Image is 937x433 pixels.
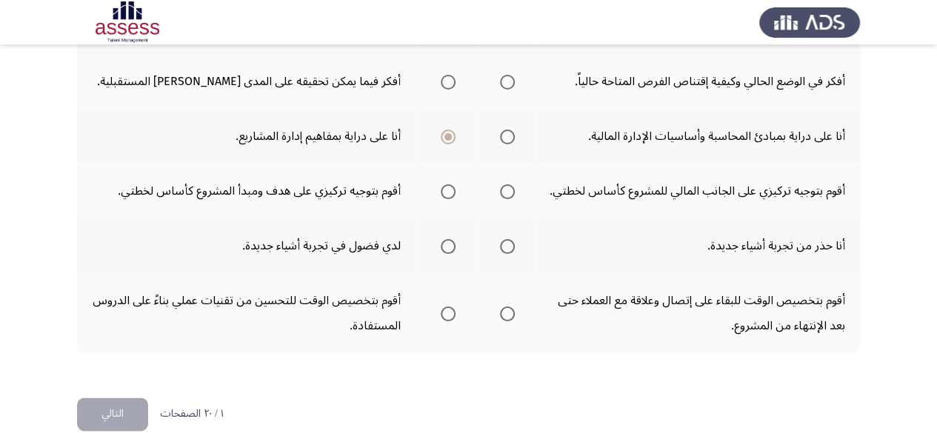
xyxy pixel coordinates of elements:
mat-radio-group: Select an option [494,124,515,149]
mat-radio-group: Select an option [435,301,456,326]
td: أنا حذر من تجربة أشياء جديدة. [534,218,860,273]
td: أقوم بتوجيه تركيزي على الجانب المالي للمشروع كأساس لخطتي. [534,164,860,218]
mat-radio-group: Select an option [435,124,456,149]
td: أقوم بتوجيه تركيزي على هدف ومبدأ المشروع كأساس لخطتي. [77,164,416,218]
img: Assessment logo of Potentiality Assessment [77,1,178,43]
img: Assess Talent Management logo [759,1,860,43]
mat-radio-group: Select an option [435,178,456,204]
td: أنا على دراية بمبادئ المحاسبة وأساسيات الإدارة المالية. [534,109,860,164]
mat-radio-group: Select an option [435,233,456,258]
mat-radio-group: Select an option [494,301,515,326]
p: ١ / ٢٠ الصفحات [160,408,224,420]
td: أقوم بتخصيص الوقت للبقاء على إتصال وعلاقة مع العملاء حتى بعد الإنتهاء من المشروع. [534,273,860,353]
td: أنا على دراية بمفاهيم إدارة المشاريع. [77,109,416,164]
button: check the missing [77,397,148,431]
mat-radio-group: Select an option [435,69,456,94]
td: لدي فضول في تجربة أشياء جديدة. [77,218,416,273]
mat-radio-group: Select an option [494,69,515,94]
td: أقوم بتخصيص الوقت للتحسين من تقنيات عملي بناءً على الدروس المستفادة. [77,273,416,353]
mat-radio-group: Select an option [494,178,515,204]
td: أفكر فيما يمكن تحقيقه على المدى [PERSON_NAME] المستقبلية. [77,54,416,109]
td: أفكر في الوضع الحالي وكيفية إقتناص الفرص المتاحة حالياً. [534,54,860,109]
mat-radio-group: Select an option [494,233,515,258]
